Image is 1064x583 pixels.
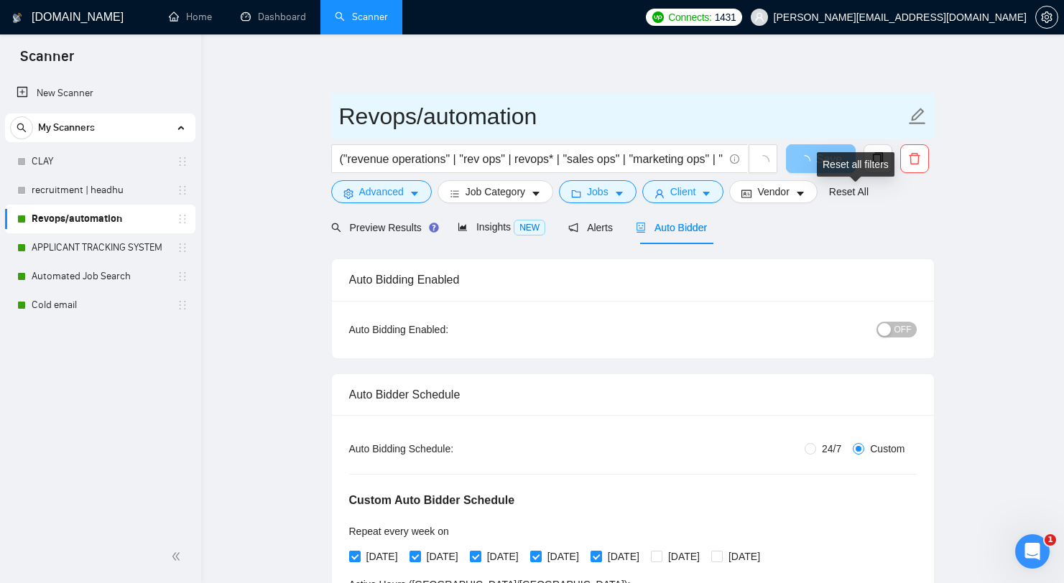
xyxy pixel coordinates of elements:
[636,222,707,233] span: Auto Bidder
[421,549,464,564] span: [DATE]
[458,221,545,233] span: Insights
[786,144,856,173] button: Save
[38,113,95,142] span: My Scanners
[795,188,805,199] span: caret-down
[349,441,538,457] div: Auto Bidding Schedule:
[662,549,706,564] span: [DATE]
[32,147,168,176] a: CLAY
[349,492,515,509] h5: Custom Auto Bidder Schedule
[829,184,869,200] a: Reset All
[900,144,929,173] button: delete
[5,113,195,320] li: My Scanners
[1035,6,1058,29] button: setting
[1015,534,1050,569] iframe: Intercom live chat
[559,180,637,203] button: folderJobscaret-down
[514,220,545,235] span: NEW
[531,188,541,199] span: caret-down
[169,11,212,23] a: homeHome
[701,188,711,199] span: caret-down
[654,188,665,199] span: user
[331,222,435,233] span: Preview Results
[901,152,928,165] span: delete
[359,184,404,200] span: Advanced
[335,11,388,23] a: searchScanner
[177,242,188,253] span: holder
[177,213,188,225] span: holder
[668,9,711,25] span: Connects:
[1035,11,1058,23] a: setting
[864,441,910,457] span: Custom
[9,46,85,76] span: Scanner
[1045,534,1056,546] span: 1
[864,144,892,173] button: copy
[177,185,188,196] span: holder
[587,184,609,200] span: Jobs
[17,79,184,108] a: New Scanner
[331,223,341,233] span: search
[729,180,817,203] button: idcardVendorcaret-down
[894,322,912,337] span: OFF
[438,180,553,203] button: barsJob Categorycaret-down
[32,205,168,233] a: Revops/automation
[349,322,538,337] div: Auto Bidding Enabled:
[670,184,696,200] span: Client
[5,79,195,108] li: New Scanner
[602,549,645,564] span: [DATE]
[642,180,724,203] button: userClientcaret-down
[568,222,613,233] span: Alerts
[730,154,739,164] span: info-circle
[343,188,353,199] span: setting
[817,152,894,177] div: Reset all filters
[568,223,578,233] span: notification
[908,107,927,126] span: edit
[458,222,468,232] span: area-chart
[571,188,581,199] span: folder
[11,123,32,133] span: search
[816,441,847,457] span: 24/7
[339,98,905,134] input: Scanner name...
[723,549,766,564] span: [DATE]
[241,11,306,23] a: dashboardDashboard
[32,176,168,205] a: recruitment | headhu
[754,12,764,22] span: user
[177,299,188,311] span: holder
[542,549,585,564] span: [DATE]
[177,271,188,282] span: holder
[636,223,646,233] span: robot
[177,156,188,167] span: holder
[171,549,185,564] span: double-left
[361,549,404,564] span: [DATE]
[757,155,769,168] span: loading
[10,116,33,139] button: search
[12,6,22,29] img: logo
[349,526,449,537] span: Repeat every week on
[427,221,440,234] div: Tooltip anchor
[481,549,524,564] span: [DATE]
[715,9,736,25] span: 1431
[816,150,842,168] span: Save
[32,262,168,291] a: Automated Job Search
[450,188,460,199] span: bars
[349,374,917,415] div: Auto Bidder Schedule
[799,155,816,167] span: loading
[410,188,420,199] span: caret-down
[466,184,525,200] span: Job Category
[32,233,168,262] a: APPLICANT TRACKING SYSTEM
[741,188,751,199] span: idcard
[652,11,664,23] img: upwork-logo.png
[1036,11,1058,23] span: setting
[757,184,789,200] span: Vendor
[614,188,624,199] span: caret-down
[349,259,917,300] div: Auto Bidding Enabled
[32,291,168,320] a: Cold email
[340,150,723,168] input: Search Freelance Jobs...
[331,180,432,203] button: settingAdvancedcaret-down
